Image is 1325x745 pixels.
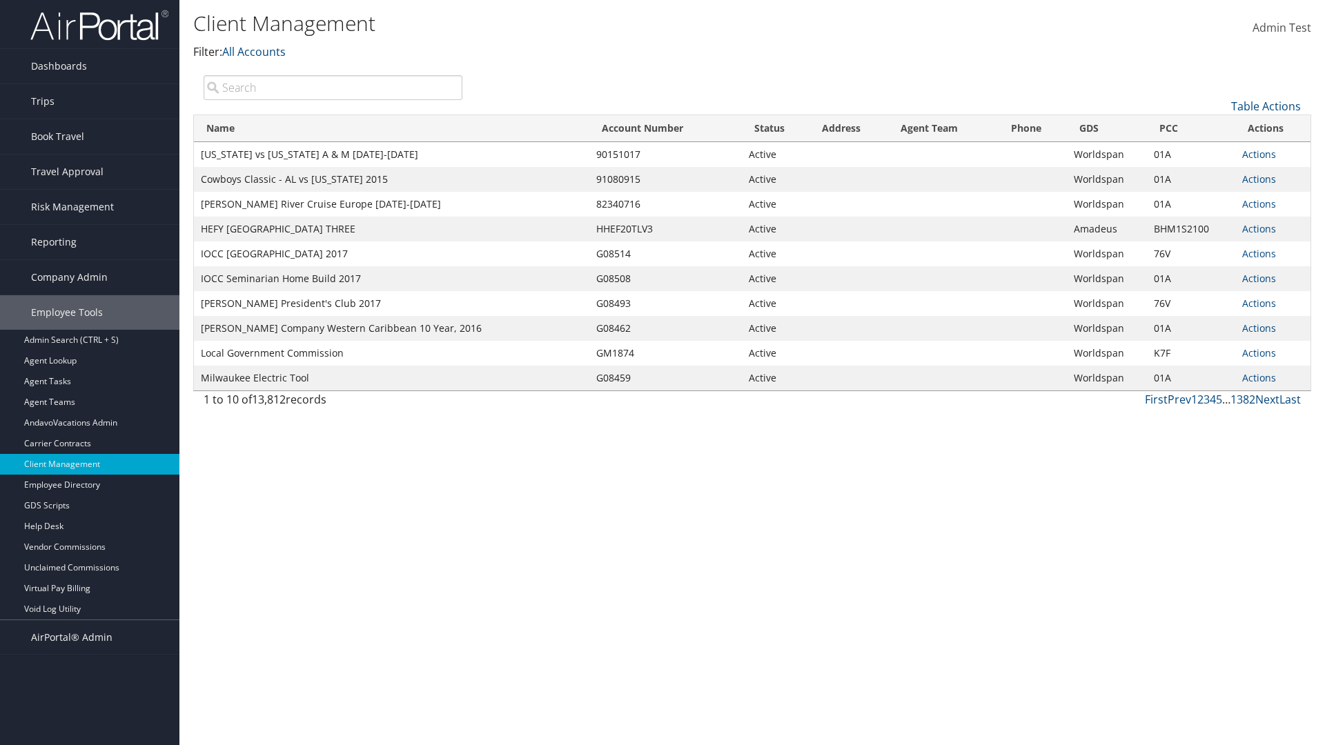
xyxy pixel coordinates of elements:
a: Next [1255,392,1279,407]
th: Account Number: activate to sort column ascending [589,115,742,142]
td: Worldspan [1067,291,1147,316]
td: [US_STATE] vs [US_STATE] A & M [DATE]-[DATE] [194,142,589,167]
td: 01A [1147,142,1235,167]
a: 5 [1216,392,1222,407]
a: All Accounts [222,44,286,59]
td: Active [742,217,810,241]
span: Company Admin [31,260,108,295]
span: Reporting [31,225,77,259]
a: Actions [1242,197,1276,210]
td: Active [742,241,810,266]
th: Status: activate to sort column ascending [742,115,810,142]
td: G08508 [589,266,742,291]
td: 01A [1147,192,1235,217]
td: Worldspan [1067,316,1147,341]
td: Worldspan [1067,142,1147,167]
a: Actions [1242,371,1276,384]
span: Employee Tools [31,295,103,330]
td: Milwaukee Electric Tool [194,366,589,390]
td: IOCC Seminarian Home Build 2017 [194,266,589,291]
td: 76V [1147,241,1235,266]
p: Filter: [193,43,939,61]
td: [PERSON_NAME] President's Club 2017 [194,291,589,316]
span: Travel Approval [31,155,104,189]
td: K7F [1147,341,1235,366]
td: Active [742,316,810,341]
span: Trips [31,84,55,119]
td: Active [742,291,810,316]
td: HHEF20TLV3 [589,217,742,241]
a: Actions [1242,247,1276,260]
h1: Client Management [193,9,939,38]
a: Actions [1242,272,1276,285]
a: Actions [1242,321,1276,335]
td: Active [742,167,810,192]
td: G08514 [589,241,742,266]
th: GDS [1067,115,1147,142]
td: G08493 [589,291,742,316]
a: 4 [1210,392,1216,407]
span: … [1222,392,1230,407]
span: AirPortal® Admin [31,620,112,655]
td: G08462 [589,316,742,341]
td: 01A [1147,366,1235,390]
th: Actions [1235,115,1311,142]
td: HEFY [GEOGRAPHIC_DATA] THREE [194,217,589,241]
span: Dashboards [31,49,87,83]
td: 82340716 [589,192,742,217]
span: 13,812 [252,392,286,407]
a: Actions [1242,346,1276,359]
td: BHM1S2100 [1147,217,1235,241]
td: GM1874 [589,341,742,366]
th: Agent Team [888,115,999,142]
td: Worldspan [1067,366,1147,390]
td: 01A [1147,266,1235,291]
td: 01A [1147,167,1235,192]
td: Active [742,366,810,390]
td: Active [742,142,810,167]
img: airportal-logo.png [30,9,168,41]
a: Actions [1242,172,1276,186]
td: 90151017 [589,142,742,167]
td: Active [742,266,810,291]
div: 1 to 10 of records [204,391,462,415]
span: Admin Test [1253,20,1311,35]
td: Worldspan [1067,192,1147,217]
a: Last [1279,392,1301,407]
th: Phone [999,115,1067,142]
td: [PERSON_NAME] Company Western Caribbean 10 Year, 2016 [194,316,589,341]
td: Worldspan [1067,241,1147,266]
a: 2 [1197,392,1204,407]
td: [PERSON_NAME] River Cruise Europe [DATE]-[DATE] [194,192,589,217]
a: First [1145,392,1168,407]
td: Cowboys Classic - AL vs [US_STATE] 2015 [194,167,589,192]
td: 76V [1147,291,1235,316]
th: PCC [1147,115,1235,142]
a: Table Actions [1231,99,1301,114]
input: Search [204,75,462,100]
td: Worldspan [1067,341,1147,366]
td: Active [742,341,810,366]
td: IOCC [GEOGRAPHIC_DATA] 2017 [194,241,589,266]
a: 1 [1191,392,1197,407]
td: 91080915 [589,167,742,192]
a: Actions [1242,297,1276,310]
td: 01A [1147,316,1235,341]
a: 3 [1204,392,1210,407]
th: Address [809,115,888,142]
td: Active [742,192,810,217]
a: 1382 [1230,392,1255,407]
td: Amadeus [1067,217,1147,241]
th: Name: activate to sort column descending [194,115,589,142]
span: Risk Management [31,190,114,224]
td: Local Government Commission [194,341,589,366]
td: Worldspan [1067,167,1147,192]
a: Prev [1168,392,1191,407]
a: Actions [1242,222,1276,235]
a: Admin Test [1253,7,1311,50]
td: G08459 [589,366,742,390]
a: Actions [1242,148,1276,161]
span: Book Travel [31,119,84,154]
td: Worldspan [1067,266,1147,291]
